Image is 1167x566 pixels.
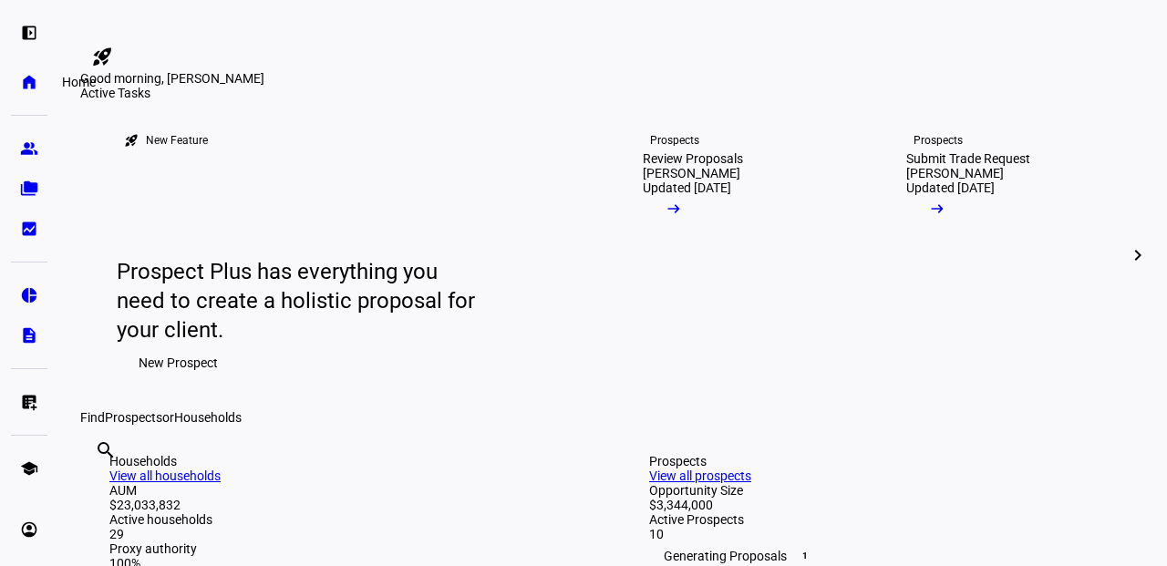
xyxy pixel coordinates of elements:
div: Active Prospects [649,512,1116,527]
eth-mat-symbol: home [20,73,38,91]
div: Updated [DATE] [643,180,731,195]
div: $3,344,000 [649,498,1116,512]
span: 1 [798,549,812,563]
div: Opportunity Size [649,483,1116,498]
div: Proxy authority [109,541,576,556]
mat-icon: rocket_launch [124,133,139,148]
div: $23,033,832 [109,498,576,512]
input: Enter name of prospect or household [95,464,98,486]
div: Active Tasks [80,86,1145,100]
a: pie_chart [11,277,47,314]
div: New Feature [146,133,208,148]
a: View all prospects [649,468,751,483]
a: ProspectsReview Proposals[PERSON_NAME]Updated [DATE] [614,100,862,410]
div: Prospects [650,133,699,148]
eth-mat-symbol: pie_chart [20,286,38,304]
eth-mat-symbol: account_circle [20,520,38,539]
div: Households [109,454,576,468]
eth-mat-symbol: group [20,139,38,158]
a: description [11,317,47,354]
div: Active households [109,512,576,527]
eth-mat-symbol: left_panel_open [20,24,38,42]
mat-icon: arrow_right_alt [928,200,946,218]
eth-mat-symbol: bid_landscape [20,220,38,238]
span: Prospects [105,410,162,425]
mat-icon: rocket_launch [91,46,113,67]
mat-icon: search [95,439,117,461]
mat-icon: chevron_right [1127,244,1149,266]
a: ProspectsSubmit Trade Request[PERSON_NAME]Updated [DATE] [877,100,1126,410]
div: Find or [80,410,1145,425]
div: Prospect Plus has everything you need to create a holistic proposal for your client. [117,257,480,345]
a: View all households [109,468,221,483]
div: 29 [109,527,576,541]
div: Review Proposals [643,151,743,166]
div: Submit Trade Request [906,151,1030,166]
span: Households [174,410,242,425]
button: New Prospect [117,345,240,381]
eth-mat-symbol: description [20,326,38,345]
eth-mat-symbol: folder_copy [20,180,38,198]
a: home [11,64,47,100]
div: Prospects [649,454,1116,468]
eth-mat-symbol: school [20,459,38,478]
eth-mat-symbol: list_alt_add [20,393,38,411]
div: AUM [109,483,576,498]
div: 10 [649,527,1116,541]
div: Updated [DATE] [906,180,995,195]
div: Good morning, [PERSON_NAME] [80,71,1145,86]
a: folder_copy [11,170,47,207]
div: [PERSON_NAME] [643,166,740,180]
div: [PERSON_NAME] [906,166,1004,180]
mat-icon: arrow_right_alt [665,200,683,218]
a: bid_landscape [11,211,47,247]
span: New Prospect [139,345,218,381]
div: Home [55,71,103,93]
a: group [11,130,47,167]
div: Prospects [914,133,963,148]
